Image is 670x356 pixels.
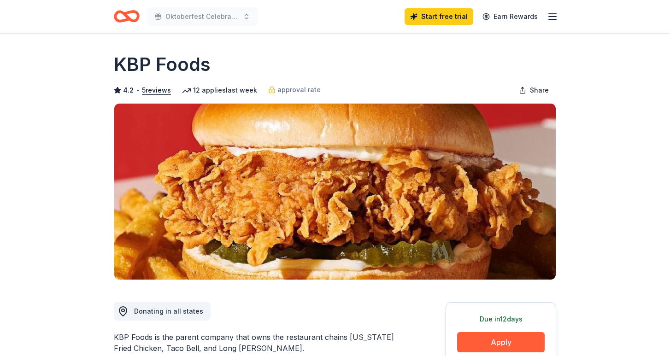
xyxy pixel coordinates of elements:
h1: KBP Foods [114,52,211,77]
button: Share [511,81,556,99]
div: Due in 12 days [457,314,545,325]
span: • [136,87,140,94]
button: Apply [457,332,545,352]
a: Home [114,6,140,27]
span: Oktoberfest Celebration [165,11,239,22]
button: 5reviews [142,85,171,96]
span: Share [530,85,549,96]
button: Oktoberfest Celebration [147,7,258,26]
a: Start free trial [405,8,473,25]
a: Earn Rewards [477,8,543,25]
span: approval rate [277,84,321,95]
div: KBP Foods is the parent company that owns the restaurant chains [US_STATE] Fried Chicken, Taco Be... [114,332,401,354]
div: 12 applies last week [182,85,257,96]
span: Donating in all states [134,307,203,315]
span: 4.2 [123,85,134,96]
a: approval rate [268,84,321,95]
img: Image for KBP Foods [114,104,556,280]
